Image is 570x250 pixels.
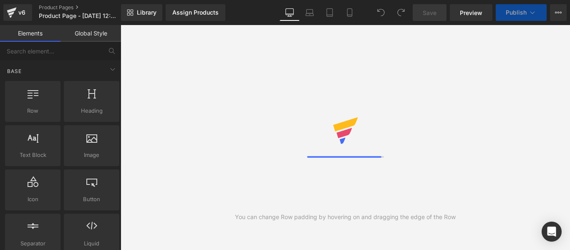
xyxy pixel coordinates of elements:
[423,8,436,17] span: Save
[39,4,135,11] a: Product Pages
[496,4,547,21] button: Publish
[8,106,58,115] span: Row
[8,195,58,204] span: Icon
[66,195,117,204] span: Button
[137,9,156,16] span: Library
[6,67,23,75] span: Base
[17,7,27,18] div: v6
[8,151,58,159] span: Text Block
[300,4,320,21] a: Laptop
[39,13,119,19] span: Product Page - [DATE] 12:23:18
[450,4,492,21] a: Preview
[506,9,527,16] span: Publish
[172,9,219,16] div: Assign Products
[393,4,409,21] button: Redo
[61,25,121,42] a: Global Style
[542,222,562,242] div: Open Intercom Messenger
[460,8,482,17] span: Preview
[3,4,32,21] a: v6
[550,4,567,21] button: More
[8,239,58,248] span: Separator
[373,4,389,21] button: Undo
[66,239,117,248] span: Liquid
[280,4,300,21] a: Desktop
[121,4,162,21] a: New Library
[66,106,117,115] span: Heading
[340,4,360,21] a: Mobile
[235,212,456,222] div: You can change Row padding by hovering on and dragging the edge of the Row
[320,4,340,21] a: Tablet
[66,151,117,159] span: Image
